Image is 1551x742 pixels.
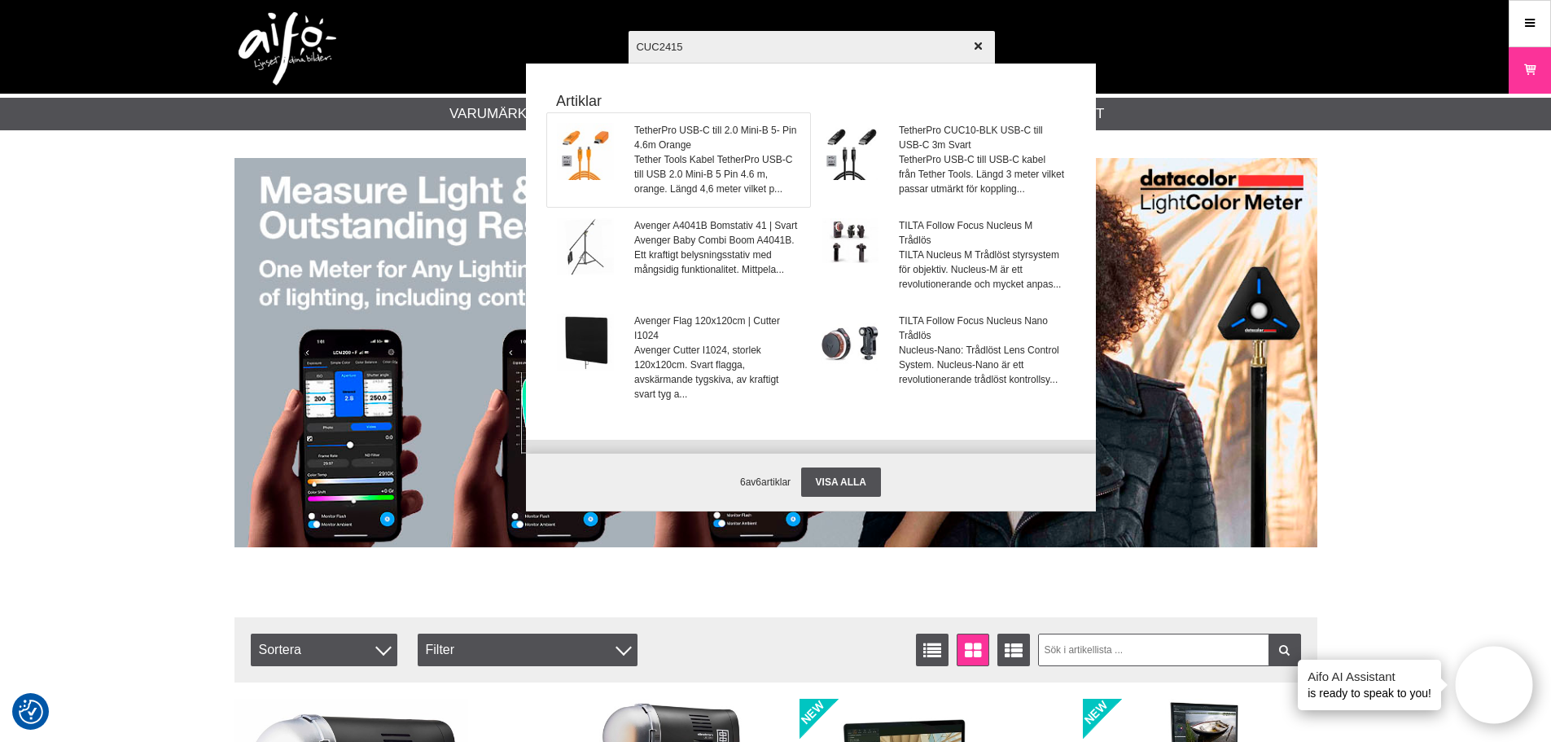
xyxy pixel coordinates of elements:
[557,123,614,180] img: tt-cuc24-or-tetherpro-01.jpg
[634,343,800,402] span: Avenger Cutter I1024, storlek 120x120cm. Svart flagga, avskärmande tygskiva, av kraftigt svart ty...
[547,304,810,412] a: Avenger Flag 120x120cm | Cutter I1024Avenger Cutter I1024, storlek 120x120cm. Svart flagga, avskä...
[812,209,1075,302] a: TILTA Follow Focus Nucleus M TrådlösTILTA Nucleus M Trådlöst styrsystem för objektiv. Nucleus-M ä...
[449,103,546,125] a: Varumärken
[629,18,995,75] input: Sök produkter ...
[822,123,878,180] img: tt-cuc15-blk-tetherpro.jpg
[756,476,761,488] span: 6
[19,700,43,724] img: Revisit consent button
[746,476,756,488] span: av
[557,218,614,275] img: maa4041b_01.jpg
[634,233,800,277] span: Avenger Baby Combi Boom A4041B. Ett kraftigt belysningsstativ med mångsidig funktionalitet. Mittp...
[547,113,810,207] a: TetherPro USB-C till 2.0 Mini-B 5- Pin 4.6m OrangeTether Tools Kabel TetherPro USB-C till USB 2.0...
[812,304,1075,412] a: TILTA Follow Focus Nucleus Nano TrådlösNucleus-Nano: Trådlöst Lens Control System. Nucleus-Nano ä...
[899,343,1064,387] span: Nucleus-Nano: Trådlöst Lens Control System. Nucleus-Nano är ett revolutionerande trådlöst kontrol...
[812,113,1075,207] a: TetherPro CUC10-BLK USB-C till USB-C 3m SvartTetherPro USB-C till USB-C kabel från Tether Tools. ...
[546,90,1076,112] strong: Artiklar
[822,218,878,263] img: tilta-wlc-t03-01.jpg
[899,248,1064,292] span: TILTA Nucleus M Trådlöst styrsystem för objektiv. Nucleus-M är ett revolutionerande och mycket an...
[801,468,881,497] a: Visa alla
[239,12,336,86] img: logo.png
[822,314,878,371] img: tilta-wlc-t04-01.jpg
[557,314,614,371] img: mai1024.jpg
[899,152,1064,196] span: TetherPro USB-C till USB-C kabel från Tether Tools. Längd 3 meter vilket passar utmärkt för koppl...
[634,123,800,152] span: TetherPro USB-C till 2.0 Mini-B 5- Pin 4.6m Orange
[634,152,800,196] span: Tether Tools Kabel TetherPro USB-C till USB 2.0 Mini-B 5 Pin 4.6 m, orange. Längd 4,6 meter vilke...
[899,218,1064,248] span: TILTA Follow Focus Nucleus M Trådlös
[899,123,1064,152] span: TetherPro CUC10-BLK USB-C till USB-C 3m Svart
[547,209,810,302] a: Avenger A4041B Bomstativ 41 | SvartAvenger Baby Combi Boom A4041B. Ett kraftigt belysningsstativ ...
[761,476,791,488] span: artiklar
[899,314,1064,343] span: TILTA Follow Focus Nucleus Nano Trådlös
[634,218,800,233] span: Avenger A4041B Bomstativ 41 | Svart
[634,314,800,343] span: Avenger Flag 120x120cm | Cutter I1024
[19,697,43,727] button: Samtyckesinställningar
[740,476,746,488] span: 6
